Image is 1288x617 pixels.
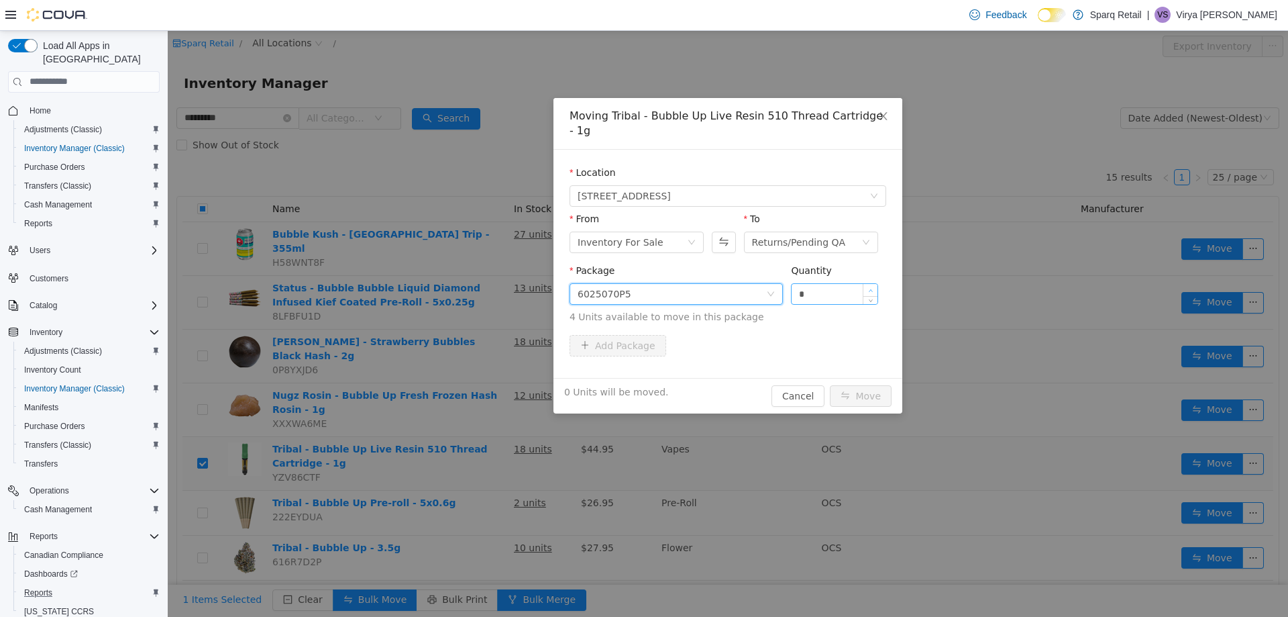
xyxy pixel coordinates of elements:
div: Virya Shields [1155,7,1171,23]
a: Dashboards [19,566,83,582]
p: Virya [PERSON_NAME] [1176,7,1277,23]
span: Adjustments (Classic) [19,343,160,359]
span: Transfers (Classic) [19,437,160,453]
button: Swap [544,201,568,222]
a: Adjustments (Classic) [19,343,107,359]
button: Adjustments (Classic) [13,342,165,361]
span: Transfers [19,456,160,472]
label: Location [402,136,448,147]
span: Manifests [19,399,160,416]
a: Purchase Orders [19,418,91,434]
button: Reports [24,528,63,544]
input: Quantity [624,253,710,273]
span: Inventory Count [24,365,81,375]
button: Inventory Manager (Classic) [13,139,165,158]
span: Purchase Orders [19,418,160,434]
span: Feedback [985,8,1026,21]
i: icon: down [700,267,705,272]
i: icon: down [520,207,528,217]
span: Operations [24,483,160,499]
i: icon: down [694,207,702,217]
button: Customers [3,268,165,287]
span: Transfers (Classic) [19,178,160,194]
a: Transfers (Classic) [19,178,97,194]
span: Inventory Manager (Classic) [24,383,125,394]
span: Customers [30,273,68,284]
span: Manifests [24,402,58,413]
button: Reports [13,583,165,602]
a: Transfers [19,456,63,472]
span: Catalog [24,297,160,314]
span: Inventory Count [19,362,160,378]
a: Canadian Compliance [19,547,109,563]
button: Users [3,241,165,260]
input: Dark Mode [1038,8,1066,22]
a: Adjustments (Classic) [19,122,107,138]
span: Canadian Compliance [24,550,103,561]
div: Returns/Pending QA [584,201,678,222]
label: From [402,183,431,193]
button: Inventory Count [13,361,165,379]
button: Inventory [24,324,68,340]
span: Purchase Orders [24,421,85,432]
span: Reports [19,585,160,601]
span: Dark Mode [1038,22,1038,23]
span: Transfers [24,459,58,469]
span: Load All Apps in [GEOGRAPHIC_DATA] [38,39,160,66]
button: Transfers [13,455,165,473]
i: icon: up [700,258,705,263]
button: Purchase Orders [13,158,165,177]
i: icon: down [599,259,607,269]
span: VS [1157,7,1168,23]
button: Purchase Orders [13,417,165,436]
a: Feedback [964,1,1032,28]
span: Users [24,242,160,258]
button: Transfers (Classic) [13,436,165,455]
span: Dashboards [19,566,160,582]
a: Inventory Manager (Classic) [19,381,130,397]
span: Dashboards [24,569,78,579]
span: Catalog [30,300,57,311]
div: Inventory For Sale [410,201,496,222]
a: Cash Management [19,502,97,518]
p: Sparq Retail [1090,7,1142,23]
button: Inventory Manager (Classic) [13,379,165,398]
a: Purchase Orders [19,159,91,175]
span: [US_STATE] CCRS [24,606,94,617]
span: Transfers (Classic) [24,440,91,450]
span: Cash Management [19,502,160,518]
span: Inventory Manager (Classic) [24,143,125,154]
button: Cancel [604,354,657,376]
p: | [1147,7,1150,23]
button: Catalog [24,297,62,314]
span: Customers [24,269,160,286]
span: Home [30,105,51,116]
button: Home [3,101,165,120]
span: 24-809 Chemong Rd. [410,155,503,175]
div: Moving Tribal - Bubble Up Live Resin 510 Thread Cartridge - 1g [402,78,718,107]
div: 6025070P5 [410,253,464,273]
span: Adjustments (Classic) [19,122,160,138]
button: Cash Management [13,500,165,519]
i: icon: close [710,80,721,91]
button: Users [24,242,56,258]
span: Operations [30,485,69,496]
span: Increase Value [696,253,710,265]
button: Operations [24,483,74,499]
span: Inventory [24,324,160,340]
button: Adjustments (Classic) [13,120,165,139]
a: Manifests [19,399,64,416]
button: icon: plusAdd Package [402,304,498,326]
img: Cova [27,8,87,21]
span: Users [30,245,50,256]
span: Reports [19,216,160,232]
button: Cash Management [13,195,165,214]
span: Inventory [30,327,62,338]
span: Home [24,102,160,119]
a: Dashboards [13,565,165,583]
button: Reports [3,527,165,546]
a: Inventory Count [19,362,87,378]
a: Reports [19,216,58,232]
a: Inventory Manager (Classic) [19,140,130,156]
button: Close [697,67,735,105]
